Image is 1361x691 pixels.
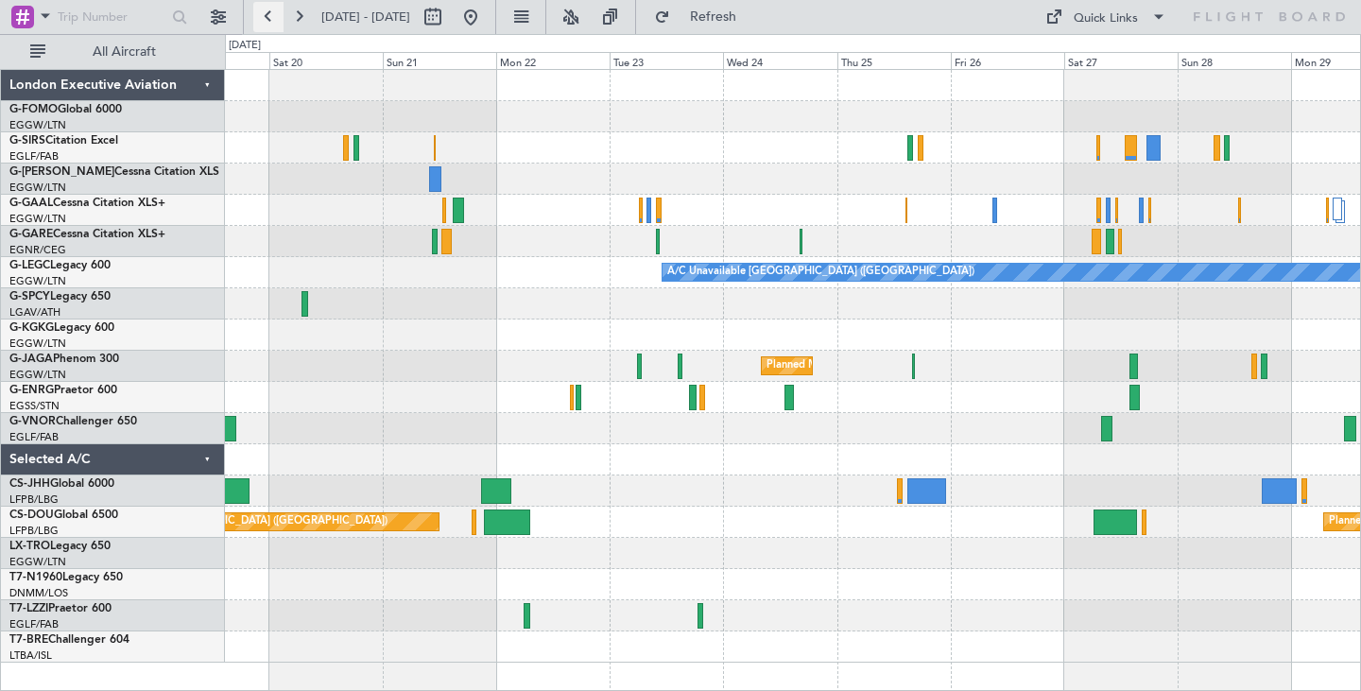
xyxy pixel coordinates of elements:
[9,385,54,396] span: G-ENRG
[9,572,62,583] span: T7-N1960
[58,3,166,31] input: Trip Number
[646,2,759,32] button: Refresh
[9,416,137,427] a: G-VNORChallenger 650
[9,229,165,240] a: G-GARECessna Citation XLS+
[9,603,48,614] span: T7-LZZI
[90,508,388,536] div: Planned Maint [GEOGRAPHIC_DATA] ([GEOGRAPHIC_DATA])
[9,212,66,226] a: EGGW/LTN
[9,430,59,444] a: EGLF/FAB
[9,166,219,178] a: G-[PERSON_NAME]Cessna Citation XLS
[9,135,118,147] a: G-SIRSCitation Excel
[1064,52,1178,69] div: Sat 27
[9,104,58,115] span: G-FOMO
[1036,2,1176,32] button: Quick Links
[9,492,59,507] a: LFPB/LBG
[9,198,165,209] a: G-GAALCessna Citation XLS+
[21,37,205,67] button: All Aircraft
[9,229,53,240] span: G-GARE
[269,52,383,69] div: Sat 20
[9,603,112,614] a: T7-LZZIPraetor 600
[9,181,66,195] a: EGGW/LTN
[496,52,610,69] div: Mon 22
[674,10,753,24] span: Refresh
[9,572,123,583] a: T7-N1960Legacy 650
[1074,9,1138,28] div: Quick Links
[9,260,50,271] span: G-LEGC
[9,634,48,646] span: T7-BRE
[9,322,54,334] span: G-KGKG
[9,368,66,382] a: EGGW/LTN
[9,198,53,209] span: G-GAAL
[321,9,410,26] span: [DATE] - [DATE]
[9,337,66,351] a: EGGW/LTN
[9,524,59,538] a: LFPB/LBG
[9,634,129,646] a: T7-BREChallenger 604
[9,648,52,663] a: LTBA/ISL
[9,541,111,552] a: LX-TROLegacy 650
[9,166,114,178] span: G-[PERSON_NAME]
[610,52,723,69] div: Tue 23
[9,399,60,413] a: EGSS/STN
[767,352,1064,380] div: Planned Maint [GEOGRAPHIC_DATA] ([GEOGRAPHIC_DATA])
[9,555,66,569] a: EGGW/LTN
[9,149,59,164] a: EGLF/FAB
[9,291,111,302] a: G-SPCYLegacy 650
[9,354,53,365] span: G-JAGA
[49,45,199,59] span: All Aircraft
[9,291,50,302] span: G-SPCY
[383,52,496,69] div: Sun 21
[667,258,974,286] div: A/C Unavailable [GEOGRAPHIC_DATA] ([GEOGRAPHIC_DATA])
[9,541,50,552] span: LX-TRO
[9,135,45,147] span: G-SIRS
[9,510,54,521] span: CS-DOU
[9,354,119,365] a: G-JAGAPhenom 300
[9,322,114,334] a: G-KGKGLegacy 600
[723,52,836,69] div: Wed 24
[9,586,68,600] a: DNMM/LOS
[9,416,56,427] span: G-VNOR
[9,305,60,320] a: LGAV/ATH
[9,243,66,257] a: EGNR/CEG
[9,118,66,132] a: EGGW/LTN
[9,478,50,490] span: CS-JHH
[9,617,59,631] a: EGLF/FAB
[229,38,261,54] div: [DATE]
[9,385,117,396] a: G-ENRGPraetor 600
[9,478,114,490] a: CS-JHHGlobal 6000
[9,510,118,521] a: CS-DOUGlobal 6500
[9,274,66,288] a: EGGW/LTN
[837,52,951,69] div: Thu 25
[951,52,1064,69] div: Fri 26
[1178,52,1291,69] div: Sun 28
[9,104,122,115] a: G-FOMOGlobal 6000
[9,260,111,271] a: G-LEGCLegacy 600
